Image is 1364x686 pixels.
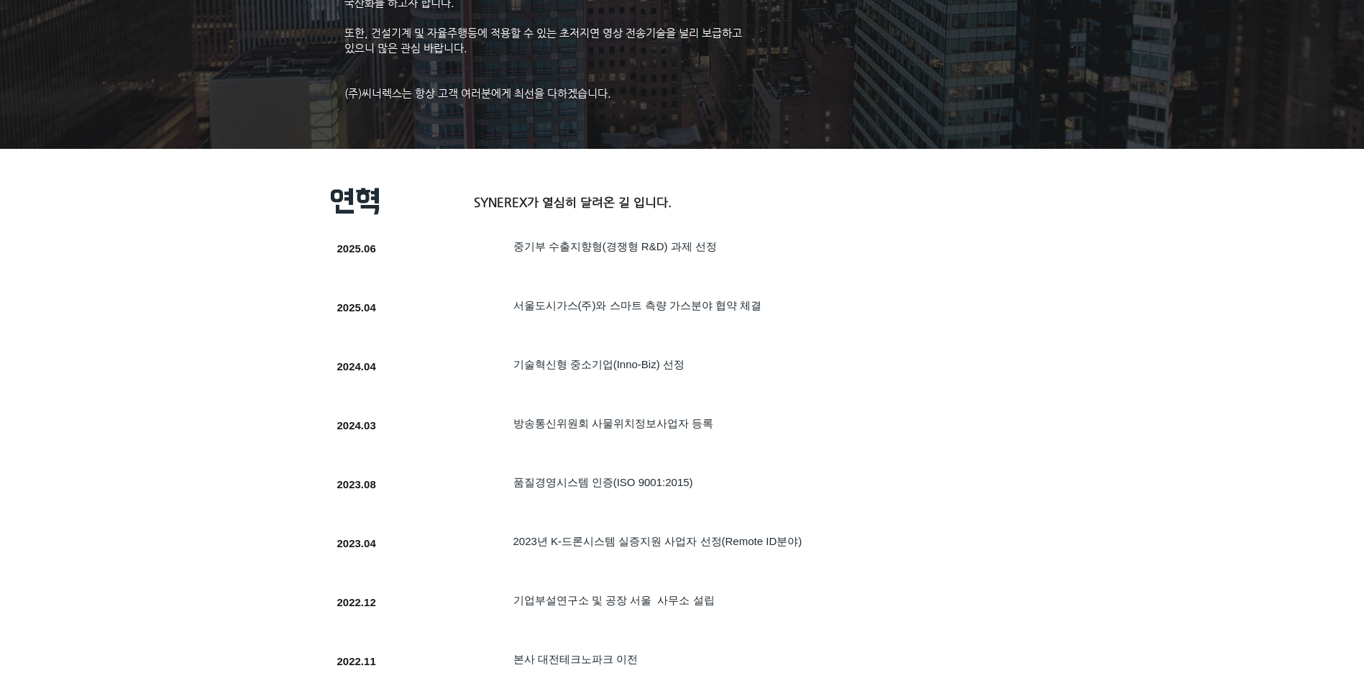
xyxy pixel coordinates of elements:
span: ​중기부 수출지향형(경쟁형 R&D) 과제 선정 [513,240,717,252]
span: 기업부설연구소 및 공장 서울 사무소 설립 [513,594,715,606]
span: 2025.06 [337,242,376,255]
span: 2023.04 [337,537,376,549]
span: 2022.12 [337,596,376,608]
span: 2023.08 [337,478,376,490]
span: ​기술혁신형 중소기업(Inno-Biz) 선정 [513,358,685,370]
span: ​품질경영시스템 인증(ISO 9001:2015) [513,476,693,488]
span: (주)씨너렉스는 항상 고객 여러분에게 최선을 다하겠습니다. [344,87,611,99]
span: 서울도시가스(주)와 스마트 측량 가스분야 협약 체결 [513,299,762,311]
span: 연혁 [330,186,380,217]
span: 2025.04 [337,301,376,314]
span: 2022.11 [337,655,376,667]
span: 2023년 K-드론시스템 실증지원 사업자 선정(Remote ID분야) [513,535,802,547]
span: 본사 대전테크노파크 이전 [513,653,638,665]
span: SYNEREX가 열심히 달려온 길 입니다. [474,195,672,209]
span: 2024.03 [337,419,376,431]
span: ​또한, 건설기계 및 자율주행등에 적용할 수 있는 초저지연 영상 전송기술을 널리 보급하고 있으니 많은 관심 바랍니다. [344,27,742,54]
iframe: Wix Chat [1098,233,1364,686]
span: 2024.04 [337,360,376,372]
span: 방송통신위원회 사물위치정보사업자 등록 [513,417,713,429]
